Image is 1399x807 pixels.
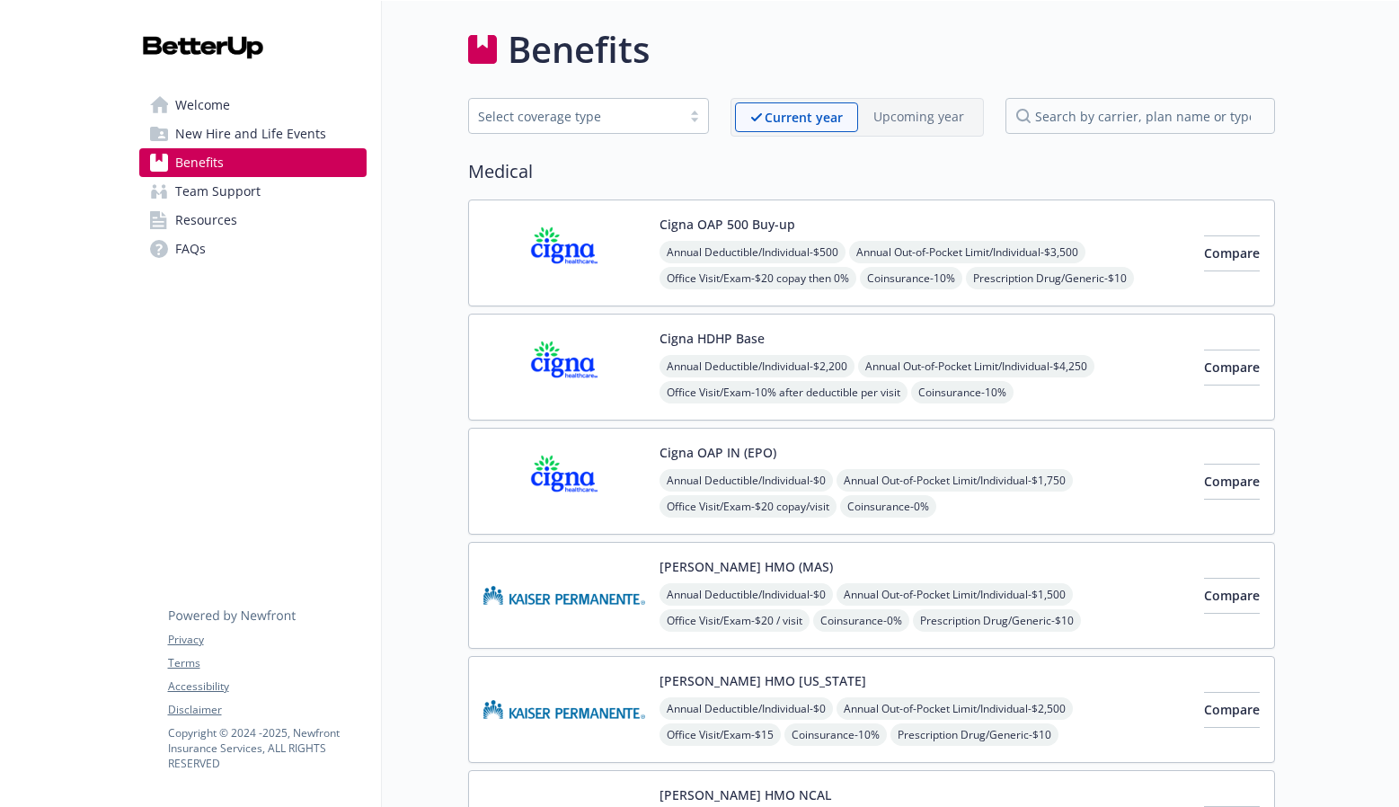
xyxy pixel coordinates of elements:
span: Annual Out-of-Pocket Limit/Individual - $1,500 [837,583,1073,606]
span: Compare [1204,359,1260,376]
button: Compare [1204,235,1260,271]
button: Compare [1204,350,1260,386]
button: Cigna HDHP Base [660,329,765,348]
span: Office Visit/Exam - $15 [660,723,781,746]
span: Coinsurance - 10% [784,723,887,746]
span: Annual Out-of-Pocket Limit/Individual - $2,500 [837,697,1073,720]
button: [PERSON_NAME] HMO [US_STATE] [660,671,866,690]
span: Annual Deductible/Individual - $0 [660,583,833,606]
span: Office Visit/Exam - $20 / visit [660,609,810,632]
a: Benefits [139,148,367,177]
span: Welcome [175,91,230,120]
a: Welcome [139,91,367,120]
p: Current year [765,108,843,127]
button: Cigna OAP IN (EPO) [660,443,776,462]
span: Coinsurance - 0% [840,495,936,518]
span: Prescription Drug/Generic - $10 [966,267,1134,289]
span: Office Visit/Exam - $20 copay/visit [660,495,837,518]
span: Annual Out-of-Pocket Limit/Individual - $4,250 [858,355,1094,377]
span: Coinsurance - 0% [813,609,909,632]
img: CIGNA carrier logo [483,215,645,291]
a: Accessibility [168,678,366,695]
img: Kaiser Permanente Insurance Company carrier logo [483,557,645,634]
img: CIGNA carrier logo [483,443,645,519]
p: Upcoming year [873,107,964,126]
span: New Hire and Life Events [175,120,326,148]
span: Resources [175,206,237,235]
button: Compare [1204,464,1260,500]
span: Benefits [175,148,224,177]
a: Resources [139,206,367,235]
a: Privacy [168,632,366,648]
span: Annual Out-of-Pocket Limit/Individual - $3,500 [849,241,1085,263]
span: Annual Out-of-Pocket Limit/Individual - $1,750 [837,469,1073,492]
span: Annual Deductible/Individual - $0 [660,697,833,720]
button: Cigna OAP 500 Buy-up [660,215,795,234]
a: Team Support [139,177,367,206]
span: Office Visit/Exam - 10% after deductible per visit [660,381,908,403]
span: Upcoming year [858,102,979,132]
a: New Hire and Life Events [139,120,367,148]
span: Prescription Drug/Generic - $10 [913,609,1081,632]
button: [PERSON_NAME] HMO (MAS) [660,557,833,576]
span: Annual Deductible/Individual - $500 [660,241,846,263]
span: Compare [1204,701,1260,718]
span: FAQs [175,235,206,263]
img: Kaiser Permanente of Hawaii carrier logo [483,671,645,748]
span: Prescription Drug/Generic - $10 [890,723,1058,746]
span: Compare [1204,587,1260,604]
button: Compare [1204,692,1260,728]
a: Terms [168,655,366,671]
span: Team Support [175,177,261,206]
input: search by carrier, plan name or type [1005,98,1275,134]
span: Coinsurance - 10% [911,381,1014,403]
div: Select coverage type [478,107,672,126]
a: Disclaimer [168,702,366,718]
span: Compare [1204,244,1260,262]
button: [PERSON_NAME] HMO NCAL [660,785,831,804]
span: Office Visit/Exam - $20 copay then 0% [660,267,856,289]
h2: Medical [468,158,1275,185]
span: Coinsurance - 10% [860,267,962,289]
span: Annual Deductible/Individual - $0 [660,469,833,492]
button: Compare [1204,578,1260,614]
p: Copyright © 2024 - 2025 , Newfront Insurance Services, ALL RIGHTS RESERVED [168,725,366,771]
img: CIGNA carrier logo [483,329,645,405]
span: Annual Deductible/Individual - $2,200 [660,355,854,377]
h1: Benefits [508,22,650,76]
a: FAQs [139,235,367,263]
span: Compare [1204,473,1260,490]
